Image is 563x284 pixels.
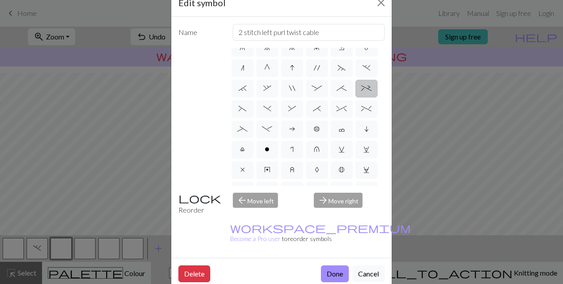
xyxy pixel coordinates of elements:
[290,146,293,153] span: r
[352,265,385,282] button: Cancel
[237,125,247,132] span: _
[264,166,270,173] span: y
[364,125,369,132] span: i
[315,166,319,173] span: A
[239,105,247,112] span: (
[312,85,322,92] span: :
[262,125,272,132] span: -
[289,85,295,92] span: "
[339,125,345,132] span: c
[239,85,247,92] span: `
[263,85,271,92] span: ,
[264,64,270,71] span: G
[290,166,294,173] span: z
[362,64,370,71] span: .
[290,64,294,71] span: I
[336,85,347,92] span: ;
[289,125,295,132] span: a
[339,166,344,173] span: B
[173,24,228,41] label: Name
[361,105,371,112] span: %
[173,193,228,215] div: Reorder
[178,265,210,282] button: Delete
[314,64,320,71] span: '
[336,105,347,112] span: ^
[230,222,411,234] span: workspace_premium
[240,166,245,173] span: x
[263,105,271,112] span: )
[321,265,349,282] button: Done
[363,146,370,153] span: w
[288,105,296,112] span: &
[363,166,370,173] span: C
[314,146,320,153] span: u
[230,224,411,242] a: Become a Pro user
[230,224,411,242] small: to reorder symbols
[339,146,345,153] span: v
[240,146,245,153] span: l
[338,64,346,71] span: ~
[265,146,270,153] span: o
[314,125,320,132] span: b
[361,85,371,92] span: +
[241,64,244,71] span: n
